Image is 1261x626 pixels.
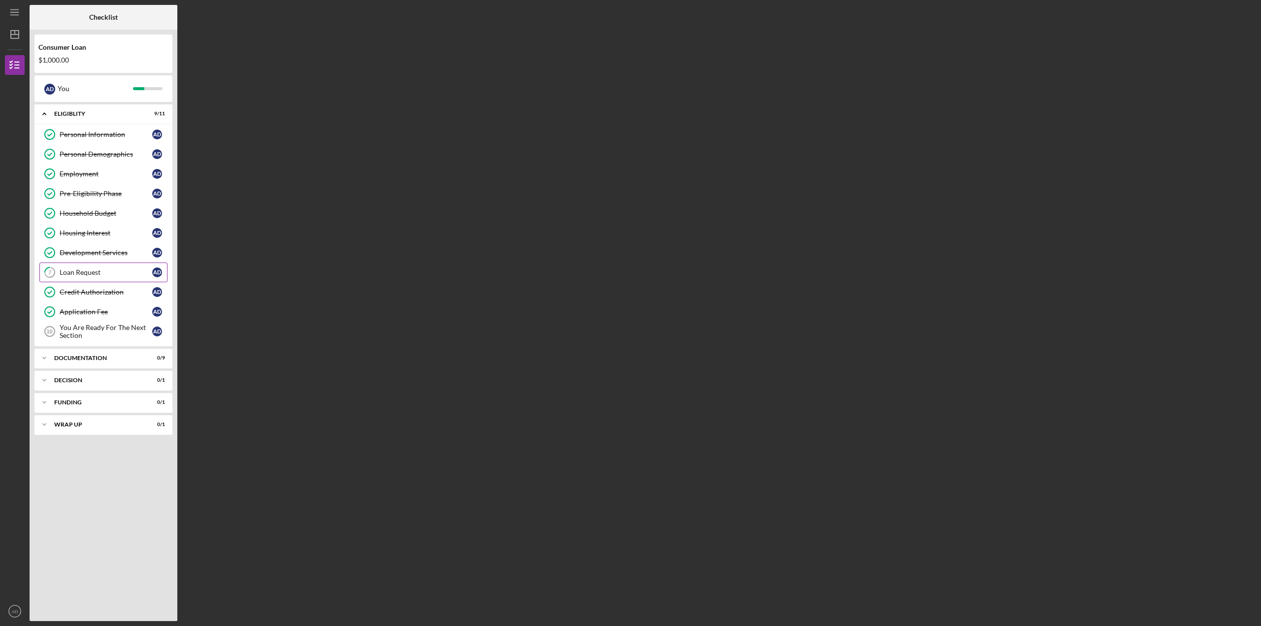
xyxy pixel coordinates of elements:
div: You [58,80,133,97]
a: Housing InterestAD [39,223,167,243]
tspan: 10 [46,329,52,334]
div: Pre-Eligibility Phase [60,190,152,198]
div: $1,000.00 [38,56,168,64]
div: Application Fee [60,308,152,316]
div: Consumer Loan [38,43,168,51]
div: 0 / 9 [147,355,165,361]
div: Development Services [60,249,152,257]
div: A D [152,307,162,317]
a: 10You Are Ready For The Next SectionAD [39,322,167,341]
a: Household BudgetAD [39,203,167,223]
div: A D [152,267,162,277]
text: AD [11,609,18,614]
div: Eligiblity [54,111,140,117]
div: Wrap up [54,422,140,428]
div: A D [152,248,162,258]
div: Household Budget [60,209,152,217]
div: Documentation [54,355,140,361]
div: Housing Interest [60,229,152,237]
div: 9 / 11 [147,111,165,117]
div: A D [152,189,162,198]
a: Personal InformationAD [39,125,167,144]
a: EmploymentAD [39,164,167,184]
a: Personal DemographicsAD [39,144,167,164]
div: A D [152,169,162,179]
div: A D [152,149,162,159]
div: 0 / 1 [147,377,165,383]
a: Credit AuthorizationAD [39,282,167,302]
div: 0 / 1 [147,399,165,405]
div: Loan Request [60,268,152,276]
a: 7Loan RequestAD [39,263,167,282]
div: Decision [54,377,140,383]
a: Development ServicesAD [39,243,167,263]
div: A D [152,287,162,297]
a: Application FeeAD [39,302,167,322]
div: Personal Information [60,131,152,138]
div: You Are Ready For The Next Section [60,324,152,339]
div: Funding [54,399,140,405]
div: Personal Demographics [60,150,152,158]
tspan: 7 [48,269,52,276]
div: 0 / 1 [147,422,165,428]
div: Credit Authorization [60,288,152,296]
div: A D [152,327,162,336]
div: A D [152,228,162,238]
div: A D [152,130,162,139]
div: A D [152,208,162,218]
button: AD [5,601,25,621]
b: Checklist [89,13,118,21]
div: Employment [60,170,152,178]
div: A D [44,84,55,95]
a: Pre-Eligibility PhaseAD [39,184,167,203]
